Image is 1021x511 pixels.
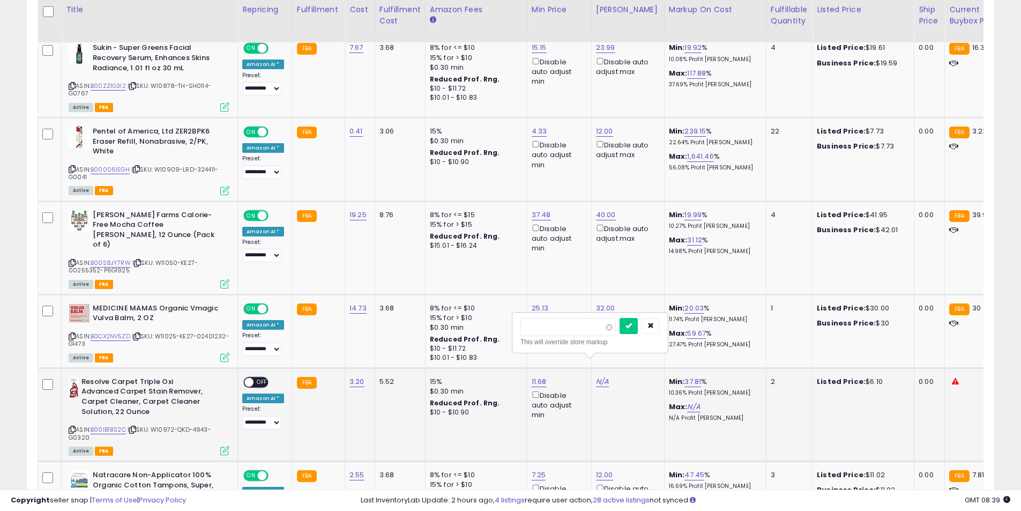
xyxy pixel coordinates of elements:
[91,258,131,268] a: B00S8JY7RW
[430,232,500,241] b: Reduced Prof. Rng.
[430,4,523,16] div: Amazon Fees
[669,151,688,161] b: Max:
[817,4,910,16] div: Listed Price
[972,126,987,136] span: 3.23
[687,402,700,412] a: N/A
[669,414,758,422] p: N/A Profit [PERSON_NAME]
[69,210,229,287] div: ASIN:
[93,210,223,253] b: [PERSON_NAME] Farms Calorie-Free Mocha Coffee [PERSON_NAME], 12 Ounce (Pack of 6)
[532,210,551,220] a: 37.48
[596,210,616,220] a: 40.00
[669,43,758,63] div: %
[297,303,317,315] small: FBA
[817,470,906,480] div: $11.02
[965,495,1010,505] span: 2025-08-18 08:39 GMT
[430,344,519,353] div: $10 - $11.72
[69,43,90,64] img: 41D2DeBg7hL._SL40_.jpg
[817,319,906,328] div: $30
[349,210,367,220] a: 19.25
[349,42,363,53] a: 7.67
[817,225,876,235] b: Business Price:
[817,210,866,220] b: Listed Price:
[669,341,758,349] p: 27.47% Profit [PERSON_NAME]
[596,139,656,160] div: Disable auto adjust max
[430,210,519,220] div: 8% for <= $15
[669,248,758,255] p: 14.98% Profit [PERSON_NAME]
[669,303,758,323] div: %
[817,58,876,68] b: Business Price:
[919,4,940,27] div: Ship Price
[669,164,758,172] p: 56.08% Profit [PERSON_NAME]
[771,4,808,27] div: Fulfillable Quantity
[69,43,229,110] div: ASIN:
[69,165,218,181] span: | SKU: W10909-LRD-324411-G0041
[669,210,758,230] div: %
[919,43,936,53] div: 0.00
[297,127,317,138] small: FBA
[949,470,969,482] small: FBA
[669,139,758,146] p: 22.64% Profit [PERSON_NAME]
[949,303,969,315] small: FBA
[430,220,519,229] div: 15% for > $15
[430,377,519,387] div: 15%
[771,210,804,220] div: 4
[95,280,113,289] span: FBA
[669,42,685,53] b: Min:
[349,126,363,137] a: 0.41
[69,332,229,348] span: | SKU: W11025-KE27-02401232-G1473
[297,210,317,222] small: FBA
[69,127,229,194] div: ASIN:
[817,318,876,328] b: Business Price:
[69,127,90,148] img: 31VpNhjSQ0L._SL40_.jpg
[596,4,660,16] div: [PERSON_NAME]
[379,4,421,27] div: Fulfillment Cost
[430,470,519,480] div: 8% for <= $10
[430,241,519,250] div: $15.01 - $16.24
[139,495,186,505] a: Privacy Policy
[684,376,701,387] a: 37.81
[771,127,804,136] div: 22
[379,377,417,387] div: 5.52
[532,56,583,87] div: Disable auto adjust min
[532,4,587,16] div: Min Price
[267,304,284,313] span: OFF
[242,155,284,179] div: Preset:
[69,280,93,289] span: All listings currently available for purchase on Amazon
[532,126,547,137] a: 4.33
[297,4,340,16] div: Fulfillment
[430,323,519,332] div: $0.30 min
[771,43,804,53] div: 4
[93,303,223,326] b: MEDICINE MAMAS Organic Vmagic Vulva Balm, 2 OZ
[242,320,284,330] div: Amazon AI *
[596,42,615,53] a: 23.99
[244,44,258,53] span: ON
[669,4,762,16] div: Markup on Cost
[91,332,130,341] a: B0CX2NV5ZD
[669,223,758,230] p: 10.27% Profit [PERSON_NAME]
[91,165,130,174] a: B00006IEGH
[69,425,211,441] span: | SKU: W10972-QKD-4943-G0320
[817,126,866,136] b: Listed Price:
[817,303,866,313] b: Listed Price:
[242,4,288,16] div: Repricing
[817,42,866,53] b: Listed Price:
[430,127,519,136] div: 15%
[817,142,906,151] div: $7.73
[949,210,969,222] small: FBA
[11,495,186,506] div: seller snap | |
[669,127,758,146] div: %
[242,405,284,429] div: Preset:
[267,128,284,137] span: OFF
[949,127,969,138] small: FBA
[669,126,685,136] b: Min:
[669,328,688,338] b: Max:
[430,303,519,313] div: 8% for <= $10
[532,223,583,254] div: Disable auto adjust min
[817,225,906,235] div: $42.01
[972,470,985,480] span: 7.81
[244,128,258,137] span: ON
[949,4,1004,27] div: Current Buybox Price
[430,335,500,344] b: Reduced Prof. Rng.
[684,303,704,314] a: 20.03
[593,495,650,505] a: 28 active listings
